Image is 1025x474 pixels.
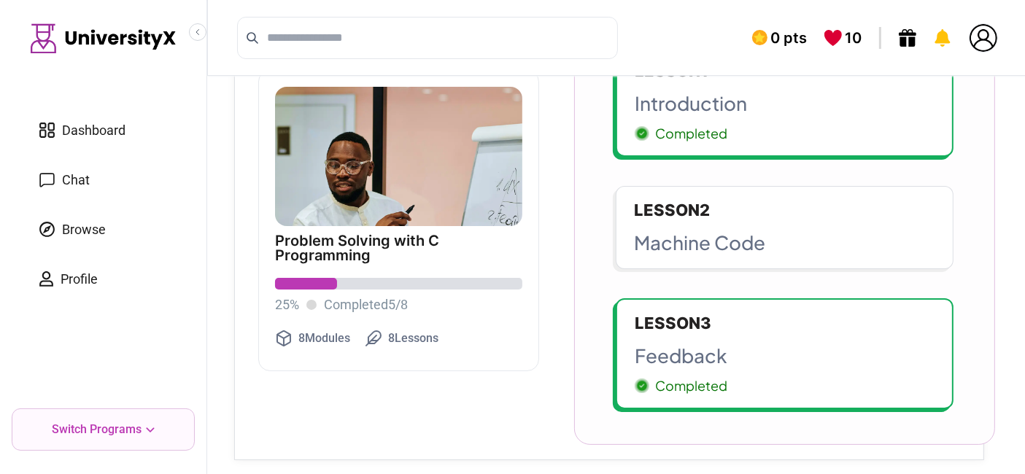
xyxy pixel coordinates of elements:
p: Machine Code [634,228,935,257]
a: Profile [23,257,183,301]
p: Switch Programs [53,421,142,438]
span: Completed [655,376,727,396]
a: Chat [23,158,183,202]
img: Logo [31,23,177,53]
p: Lesson 2 [634,198,935,222]
span: Completed [655,123,727,144]
span: 10 [845,28,862,48]
span: 0 pts [770,28,807,48]
p: Problem Solving with C Programming [275,233,522,263]
a: Dashboard [23,109,183,152]
a: Lesson2Machine Code [616,186,954,269]
a: Lesson3FeedbackCompleted [616,298,954,409]
span: Profile [61,269,98,290]
p: 25 % [275,295,299,315]
span: Chat [62,170,90,190]
span: Browse [62,219,106,240]
p: Completed 5 / 8 [324,295,408,315]
img: You [970,24,997,52]
span: Dashboard [62,120,125,141]
a: Browse [23,208,183,252]
span: 8 Modules [298,330,350,347]
p: Introduction [635,89,935,117]
p: Feedback [635,341,935,370]
a: Lesson1IntroductionCompleted [616,46,954,157]
button: Collapse sidebar [189,23,206,41]
p: Lesson 3 [635,311,935,335]
span: 8 Lessons [388,330,438,347]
